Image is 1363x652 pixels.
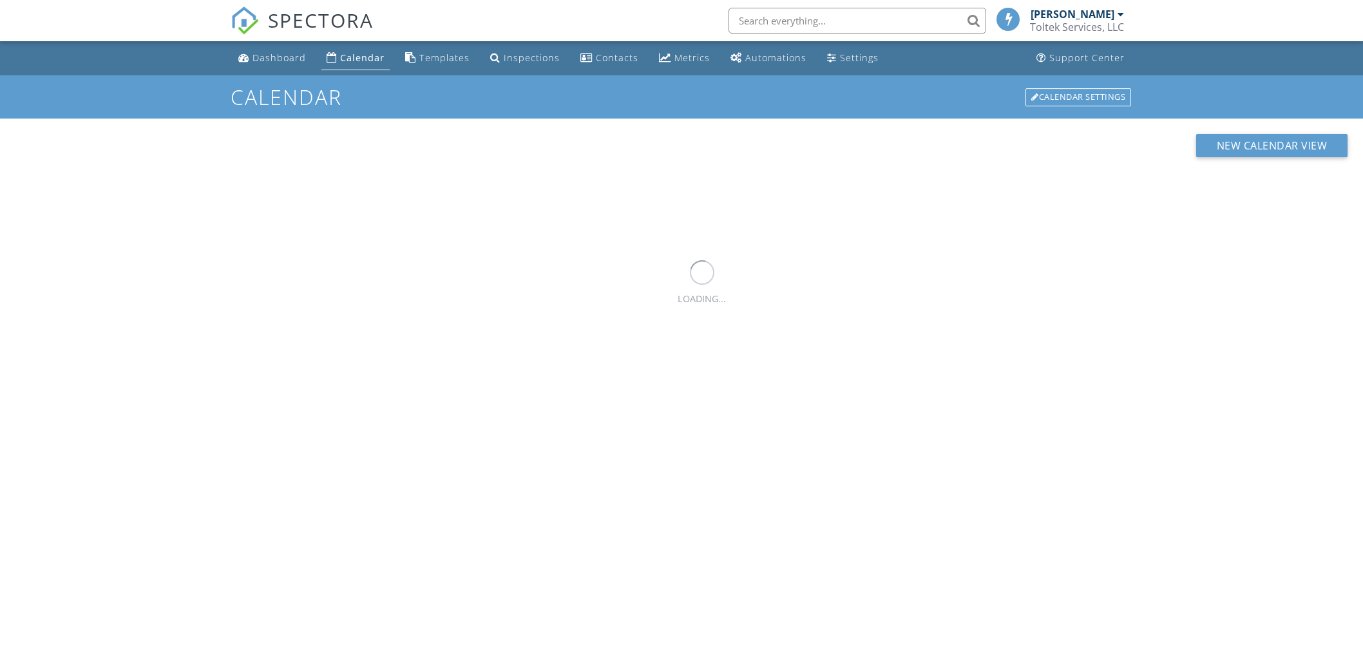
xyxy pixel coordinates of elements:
h1: Calendar [231,86,1132,108]
a: Support Center [1031,46,1130,70]
a: Calendar Settings [1024,87,1132,108]
div: Contacts [596,52,638,64]
div: Support Center [1049,52,1125,64]
img: The Best Home Inspection Software - Spectora [231,6,259,35]
div: Metrics [674,52,710,64]
a: Settings [822,46,884,70]
div: Dashboard [253,52,306,64]
a: Templates [400,46,475,70]
a: Calendar [321,46,390,70]
span: SPECTORA [268,6,374,34]
a: Metrics [654,46,715,70]
a: Dashboard [233,46,311,70]
div: Automations [745,52,806,64]
div: Calendar Settings [1025,88,1131,106]
div: LOADING... [678,292,726,306]
button: New Calendar View [1196,134,1348,157]
div: Inspections [504,52,560,64]
a: Contacts [575,46,643,70]
input: Search everything... [729,8,986,34]
div: Toltek Services, LLC [1030,21,1124,34]
a: Automations (Basic) [725,46,812,70]
a: Inspections [485,46,565,70]
div: Settings [840,52,879,64]
a: SPECTORA [231,17,374,44]
div: [PERSON_NAME] [1031,8,1114,21]
div: Templates [419,52,470,64]
div: Calendar [340,52,385,64]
